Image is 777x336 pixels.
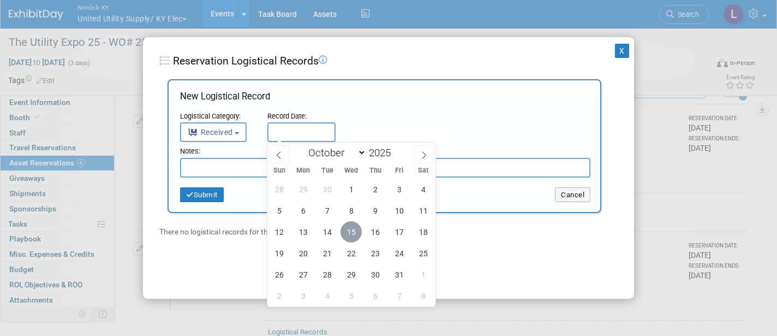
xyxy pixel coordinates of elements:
[316,285,338,306] span: November 4, 2025
[268,179,290,200] span: September 28, 2025
[364,200,386,221] span: October 9, 2025
[388,243,410,264] span: October 24, 2025
[388,264,410,285] span: October 31, 2025
[292,243,314,264] span: October 20, 2025
[363,167,387,174] span: Thu
[388,221,410,243] span: October 17, 2025
[291,167,315,174] span: Mon
[340,179,362,200] span: October 1, 2025
[340,243,362,264] span: October 22, 2025
[388,200,410,221] span: October 10, 2025
[413,179,434,200] span: October 4, 2025
[364,243,386,264] span: October 23, 2025
[316,264,338,285] span: October 28, 2025
[413,221,434,243] span: October 18, 2025
[388,285,410,306] span: November 7, 2025
[316,200,338,221] span: October 7, 2025
[292,221,314,243] span: October 13, 2025
[315,167,339,174] span: Tue
[316,243,338,264] span: October 21, 2025
[159,54,609,69] div: Reservation Logistical Records
[268,200,290,221] span: October 5, 2025
[316,221,338,243] span: October 14, 2025
[292,285,314,306] span: November 3, 2025
[413,285,434,306] span: November 8, 2025
[180,187,224,203] button: Submit
[292,264,314,285] span: October 27, 2025
[180,122,247,142] button: Received
[411,167,435,174] span: Sat
[339,167,363,174] span: Wed
[268,264,290,285] span: October 26, 2025
[555,187,590,203] button: Cancel
[413,264,434,285] span: November 1, 2025
[364,179,386,200] span: October 2, 2025
[292,200,314,221] span: October 6, 2025
[268,285,290,306] span: November 2, 2025
[413,243,434,264] span: October 25, 2025
[364,264,386,285] span: October 30, 2025
[267,167,291,174] span: Sun
[188,128,233,137] span: Received
[180,111,259,122] div: Logistical Category:
[159,227,315,236] span: There no logistical records for this reservation.
[316,179,338,200] span: September 30, 2025
[615,44,629,58] button: X
[387,167,411,174] span: Fri
[268,243,290,264] span: October 19, 2025
[340,285,362,306] span: November 5, 2025
[267,111,336,122] div: Record Date:
[364,285,386,306] span: November 6, 2025
[340,200,362,221] span: October 8, 2025
[180,146,590,157] div: Notes:
[340,264,362,285] span: October 29, 2025
[268,221,290,243] span: October 12, 2025
[413,200,434,221] span: October 11, 2025
[180,90,590,111] div: New Logistical Record
[388,179,410,200] span: October 3, 2025
[366,146,399,159] input: Year
[340,221,362,243] span: October 15, 2025
[364,221,386,243] span: October 16, 2025
[292,179,314,200] span: September 29, 2025
[303,146,366,160] select: Month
